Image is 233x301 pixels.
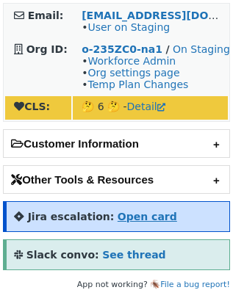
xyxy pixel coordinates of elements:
[26,43,68,55] strong: Org ID:
[3,278,230,292] footer: App not working? 🪳
[82,43,162,55] a: o-235ZC0-na1
[127,101,165,112] a: Detail
[165,43,169,55] strong: /
[82,55,188,90] span: • • •
[28,211,115,222] strong: Jira escalation:
[82,21,170,33] span: •
[87,21,170,33] a: User on Staging
[4,130,229,157] h2: Customer Information
[160,280,230,289] a: File a bug report!
[14,101,50,112] strong: CLS:
[173,43,230,55] a: On Staging
[73,96,228,120] td: 🤔 6 🤔 -
[87,79,188,90] a: Temp Plan Changes
[87,67,179,79] a: Org settings page
[87,55,176,67] a: Workforce Admin
[4,166,229,193] h2: Other Tools & Resources
[118,211,177,222] a: Open card
[28,10,64,21] strong: Email:
[102,249,165,261] a: See thread
[26,249,99,261] strong: Slack convo:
